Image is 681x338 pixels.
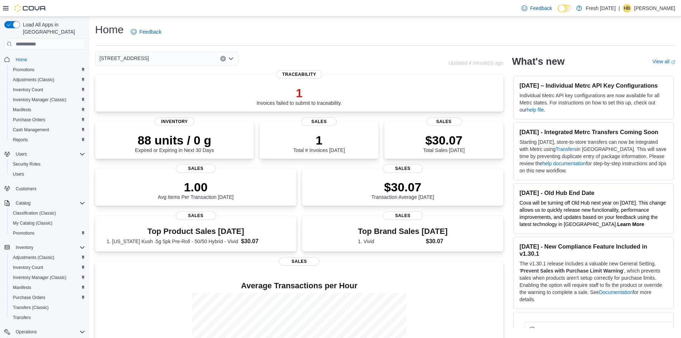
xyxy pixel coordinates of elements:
span: Classification (Classic) [10,209,85,217]
a: Manifests [10,283,34,292]
button: Catalog [1,198,88,208]
a: Security Roles [10,160,43,168]
button: Customers [1,183,88,194]
div: Total Sales [DATE] [423,133,464,153]
button: Manifests [7,105,88,115]
a: Promotions [10,65,38,74]
button: Promotions [7,65,88,75]
span: Home [13,55,85,64]
span: Inventory [16,245,33,250]
button: Classification (Classic) [7,208,88,218]
span: Feedback [139,28,161,35]
h3: Top Product Sales [DATE] [107,227,285,236]
button: Adjustments (Classic) [7,75,88,85]
button: Inventory Manager (Classic) [7,95,88,105]
button: Inventory Count [7,85,88,95]
div: Total # Invoices [DATE] [293,133,345,153]
a: Purchase Orders [10,116,48,124]
span: Inventory Count [10,85,85,94]
span: Inventory Count [10,263,85,272]
a: View allExternal link [652,59,675,64]
a: Manifests [10,106,34,114]
button: Cash Management [7,125,88,135]
span: Transfers (Classic) [10,303,85,312]
a: Inventory Count [10,263,46,272]
a: Feedback [128,25,164,39]
span: Adjustments (Classic) [13,255,54,260]
p: Fresh [DATE] [586,4,616,13]
span: Reports [13,137,28,143]
span: My Catalog (Classic) [13,220,53,226]
p: $30.07 [423,133,464,147]
p: 1 [293,133,345,147]
span: Inventory [154,117,194,126]
a: help file [527,107,544,113]
span: Inventory Manager (Classic) [13,97,66,103]
span: Users [10,170,85,178]
span: Customers [16,186,36,192]
div: Expired or Expiring in Next 30 Days [135,133,214,153]
span: Inventory Manager (Classic) [10,95,85,104]
h3: Top Brand Sales [DATE] [358,227,448,236]
a: Feedback [519,1,555,15]
button: Users [1,149,88,159]
span: HB [624,4,630,13]
svg: External link [671,60,675,64]
span: Sales [383,211,423,220]
div: Avg Items Per Transaction [DATE] [158,180,234,200]
a: Home [13,55,30,64]
span: Load All Apps in [GEOGRAPHIC_DATA] [20,21,85,35]
dt: 1. Vivid [358,238,423,245]
button: Catalog [13,199,33,207]
span: Sales [279,257,319,266]
h3: [DATE] - Old Hub End Date [519,189,668,196]
p: | [618,4,620,13]
dd: $30.07 [426,237,448,246]
p: 88 units / 0 g [135,133,214,147]
button: Inventory [13,243,36,252]
span: Cash Management [13,127,49,133]
span: Inventory Count [13,87,43,93]
a: Inventory Manager (Classic) [10,95,69,104]
span: Sales [176,164,216,173]
input: Dark Mode [558,5,573,12]
a: help documentation [542,161,586,166]
h3: [DATE] - New Compliance Feature Included in v1.30.1 [519,243,668,257]
span: My Catalog (Classic) [10,219,85,227]
span: Inventory Count [13,265,43,270]
div: Invoices failed to submit to traceability. [257,86,342,106]
p: 1 [257,86,342,100]
span: [STREET_ADDRESS] [99,54,149,63]
a: My Catalog (Classic) [10,219,55,227]
span: Transfers [10,313,85,322]
div: Transaction Average [DATE] [371,180,434,200]
p: 1.00 [158,180,234,194]
a: Reports [10,136,31,144]
button: Purchase Orders [7,293,88,303]
a: Purchase Orders [10,293,48,302]
span: Purchase Orders [13,117,45,123]
span: Adjustments (Classic) [13,77,54,83]
a: Learn More [617,221,644,227]
h2: What's new [512,56,564,67]
span: Promotions [10,229,85,237]
button: Adjustments (Classic) [7,253,88,263]
h1: Home [95,23,124,37]
span: Adjustments (Classic) [10,253,85,262]
span: Cash Management [10,126,85,134]
button: Operations [1,327,88,337]
span: Catalog [13,199,85,207]
button: My Catalog (Classic) [7,218,88,228]
span: Sales [383,164,423,173]
p: The v1.30.1 release includes a valuable new General Setting, ' ', which prevents sales when produ... [519,260,668,303]
button: Promotions [7,228,88,238]
button: Users [7,169,88,179]
p: $30.07 [371,180,434,194]
img: Cova [14,5,46,12]
dd: $30.07 [241,237,285,246]
a: Adjustments (Classic) [10,75,57,84]
a: Transfers [10,313,34,322]
dt: 1. [US_STATE] Kush .5g 5pk Pre-Roll - 50/50 Hybrid - Vivid [107,238,238,245]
